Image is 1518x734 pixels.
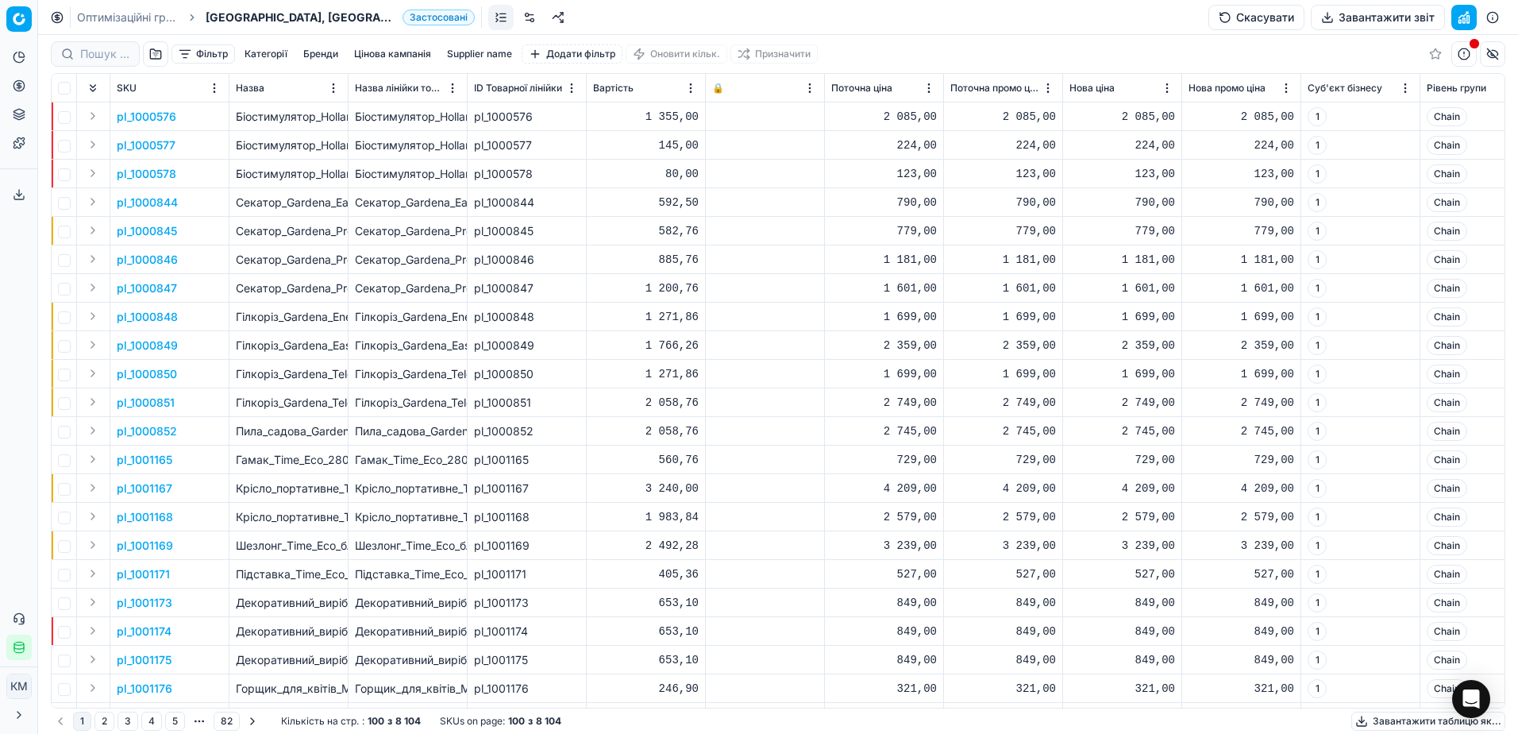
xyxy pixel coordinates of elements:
p: Декоративний_виріб_Greenware_у_вигляді_ліхтарика_бірюзовий_(133469) [236,624,341,639]
div: 2 359,00 [950,338,1056,353]
button: Expand [83,564,102,583]
span: 1 [1308,365,1327,384]
p: pl_1001167 [117,481,172,496]
button: Завантажити звіт [1311,5,1445,30]
span: 1 [1308,593,1327,612]
input: Пошук по SKU або назві [80,46,129,62]
span: 1 [1308,393,1327,412]
span: Chain [1427,365,1467,384]
div: 729,00 [950,452,1056,468]
button: pl_1000851 [117,395,175,411]
button: Expand [83,707,102,726]
span: 1 [1308,565,1327,584]
span: Нова ціна [1069,82,1115,95]
span: Вартість [593,82,634,95]
div: pl_1000851 [474,395,580,411]
div: 849,00 [831,595,937,611]
p: Шезлонг_Time_Eco_блакитний_(ТЕ-017АТК) [236,538,341,554]
button: Додати фільтр [522,44,622,64]
div: 2 579,00 [1069,509,1175,525]
p: Секатор_Gardena_EasyCut_обвідний_20_мм_(12230-20.000.00) [236,195,341,211]
div: 123,00 [831,166,937,182]
p: pl_1000578 [117,166,176,182]
span: 1 [1308,307,1327,326]
div: 849,00 [1189,624,1294,639]
div: 80,00 [593,166,699,182]
span: 1 [1308,536,1327,555]
span: 1 [1308,250,1327,269]
div: Open Intercom Messenger [1452,680,1490,718]
span: Chain [1427,422,1467,441]
div: 2 745,00 [1069,423,1175,439]
button: Expand [83,478,102,497]
div: Біостимулятор_Holland_Farming_Кропмакс_50_мл [355,166,460,182]
div: pl_1000577 [474,137,580,153]
button: Expand [83,421,102,440]
div: 3 240,00 [593,481,699,496]
p: Гамак_Time_Eco_280x140_см_нейлон_зелено-помаранчевий_(ТЕ-1835) [236,452,341,468]
div: 145,00 [593,137,699,153]
button: Фільтр [171,44,235,64]
button: Expand [83,621,102,640]
div: 790,00 [831,195,937,211]
button: pl_1001175 [117,652,171,668]
div: 527,00 [950,566,1056,582]
div: 2 085,00 [1069,109,1175,125]
div: Секатор_Gardena_PremiumCut_Pro_Dry_Wood_з_ковадлом_24_мм_(12250-20.000.00) [355,252,460,268]
div: 1 601,00 [1189,280,1294,296]
div: pl_1001167 [474,481,580,496]
div: 123,00 [950,166,1056,182]
p: Секатор_Gardena_PremiumCut_Flex_S-XL_обвідний_24_мм_(12252-20.000.00) [236,280,341,296]
button: pl_1001171 [117,566,170,582]
div: 1 181,00 [1189,252,1294,268]
button: 2 [94,712,114,731]
p: Біостимулятор_Holland_Farming_Кропмакс_1_л [236,109,341,125]
button: 5 [165,712,185,731]
button: Expand [83,593,102,612]
button: Expand [83,135,102,154]
p: Підставка_Time_Eco_для_парасолі_пластик_біла_(ТЕ-20) [236,566,341,582]
button: Expand [83,307,102,326]
button: Expand [83,450,102,469]
div: 582,76 [593,223,699,239]
div: 2 749,00 [1069,395,1175,411]
div: 729,00 [1069,452,1175,468]
span: [GEOGRAPHIC_DATA], [GEOGRAPHIC_DATA] і городЗастосовані [206,10,475,25]
div: 4 209,00 [1069,481,1175,496]
div: 849,00 [1189,595,1294,611]
button: 82 [214,712,240,731]
div: 2 745,00 [831,423,937,439]
span: Chain [1427,193,1467,212]
div: pl_1000847 [474,280,580,296]
div: 849,00 [1069,624,1175,639]
div: 1 699,00 [1069,366,1175,382]
div: 1 181,00 [950,252,1056,268]
p: pl_1000847 [117,280,177,296]
div: pl_1000844 [474,195,580,211]
div: 2 359,00 [1189,338,1294,353]
div: Гілкоріз_Gardena_TeleCut_Pro_S_обвідний_50_мм_(12040-20.000.00) [355,395,460,411]
div: pl_1001169 [474,538,580,554]
div: 405,36 [593,566,699,582]
button: Оновити кільк. [626,44,727,64]
div: 1 355,00 [593,109,699,125]
p: Секатор_Gardena_PremiumCut_Pro_Dry_Wood_з_ковадлом_24_мм_(12250-20.000.00) [236,252,341,268]
div: 3 239,00 [831,538,937,554]
button: Expand [83,678,102,697]
div: 1 181,00 [1069,252,1175,268]
button: Expand [83,221,102,240]
span: Chain [1427,136,1467,155]
div: Гілкоріз_Gardena_EasyCut_L_обвідний_45_мм_(12031-20.000.00) [355,338,460,353]
p: Секатор_Gardena_PremiumCut_Flex_S-M_обвідний_24_мм_(12242-20.000.00) [236,223,341,239]
div: 2 745,00 [1189,423,1294,439]
div: Шезлонг_Time_Eco_блакитний_(ТЕ-017АТК) [355,538,460,554]
button: 1 [73,712,91,731]
div: pl_1000578 [474,166,580,182]
p: Пила_садова_Gardena_CombiSystem_StarCut_340_мм_(12083-20.000.00) [236,423,341,439]
div: 3 239,00 [950,538,1056,554]
p: Декоративний_виріб_Greenware__у_вигляді_ліхтарика_білий_(133466) [236,595,341,611]
div: pl_1000845 [474,223,580,239]
button: pl_1000850 [117,366,177,382]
